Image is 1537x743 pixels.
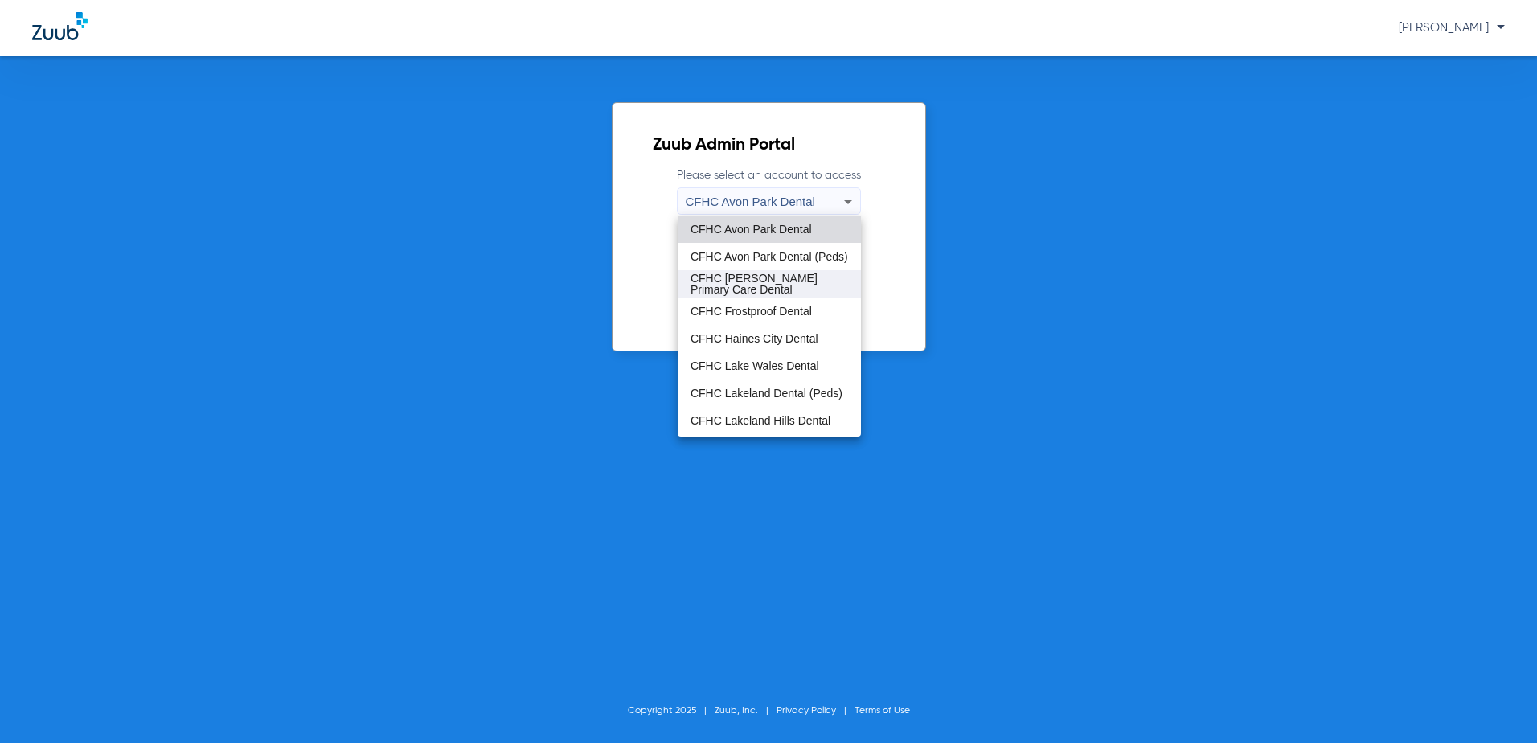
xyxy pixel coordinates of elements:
span: CFHC [PERSON_NAME] Primary Care Dental [691,273,848,295]
span: CFHC Lakeland Hills Dental [691,415,830,426]
span: CFHC Avon Park Dental (Peds) [691,251,848,262]
iframe: Chat Widget [1457,666,1537,743]
span: CFHC Haines City Dental [691,333,818,344]
span: CFHC Avon Park Dental [691,224,812,235]
span: CFHC Frostproof Dental [691,306,812,317]
span: CFHC Lake Wales Dental [691,360,819,371]
span: CFHC Lakeland Dental (Peds) [691,388,842,399]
